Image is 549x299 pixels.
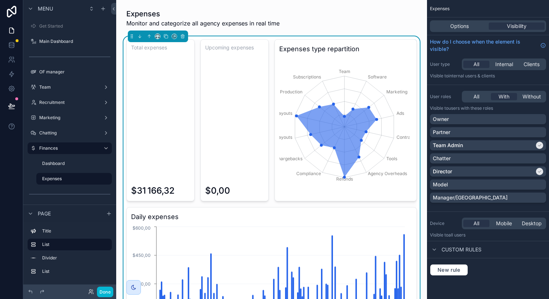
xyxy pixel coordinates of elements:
tspan: Model Payouts [262,134,292,140]
span: Without [522,93,541,100]
p: Director [433,168,452,175]
label: Main Dashboard [39,39,110,44]
span: All [473,220,479,227]
p: Visible to [430,73,546,79]
p: Model [433,181,448,188]
tspan: Marketing [386,89,407,94]
div: scrollable content [23,222,116,284]
tspan: Chargebacks [275,156,302,161]
tspan: Tools [386,156,397,161]
a: How do I choose when the element is visible? [430,38,546,53]
label: Finances [39,145,97,151]
a: Finances [28,142,112,154]
label: Title [42,228,109,234]
span: New rule [435,267,463,273]
span: Internal users & clients [448,73,495,78]
a: Dashboard [36,158,112,169]
label: Get Started [39,23,110,29]
label: List [42,268,109,274]
h3: Daily expenses [131,212,412,222]
h3: Total expenses [131,44,190,51]
tspan: Ads [396,110,404,116]
a: Expenses [36,173,112,185]
span: Custom rules [442,246,481,253]
label: Divider [42,255,109,261]
tspan: Content Production [263,89,302,94]
tspan: Agency Overheads [368,171,407,176]
label: Dashboard [42,161,110,166]
p: Owner [433,116,449,123]
p: Visible to [430,232,546,238]
label: List [42,242,106,247]
label: Expenses [42,176,107,182]
span: Internal [495,61,513,68]
tspan: Team [339,69,350,74]
tspan: $450,00 [133,252,151,258]
span: Visibility [507,23,526,30]
span: Expenses [430,6,450,12]
tspan: Contractors [396,134,421,140]
h3: Upcoming expenses [205,44,264,51]
span: Menu [38,5,53,12]
label: User roles [430,94,459,100]
label: Marketing [39,115,100,121]
label: Chatting [39,130,100,136]
span: Users with these roles [448,105,493,111]
label: Device [430,221,459,226]
tspan: Chatter Payouts [259,110,292,116]
tspan: Software [368,74,387,80]
label: OF manager [39,69,110,75]
span: Options [450,23,469,30]
a: Chatting [28,127,112,139]
p: Visible to [430,105,546,111]
span: Page [38,210,51,217]
button: Done [97,287,113,297]
p: Partner [433,129,450,136]
p: Manager/[GEOGRAPHIC_DATA] [433,194,508,201]
label: Team [39,84,100,90]
label: Recruitment [39,100,100,105]
a: Team [28,81,112,93]
h3: Expenses type repartition [279,44,412,54]
a: Get Started [28,20,112,32]
tspan: Subscriptions [293,74,321,80]
span: Desktop [522,220,542,227]
span: All [473,93,479,100]
tspan: $300,00 [133,281,151,287]
div: $0,00 [205,185,230,197]
span: With [499,93,509,100]
div: $31 166,32 [131,185,175,197]
p: Chatter [433,155,451,162]
button: New rule [430,264,468,276]
p: Team Admin [433,142,463,149]
a: Marketing [28,112,112,124]
a: OF manager [28,66,112,78]
a: Recruitment [28,97,112,108]
tspan: Compliance [296,171,321,176]
span: Mobile [496,220,512,227]
span: How do I choose when the element is visible? [430,38,537,53]
tspan: $600,00 [133,225,151,231]
span: Clients [524,61,540,68]
a: Assistance [28,203,112,215]
a: Main Dashboard [28,36,112,47]
tspan: Refunds [336,176,353,182]
span: all users [448,232,465,238]
label: User type [430,61,459,67]
div: chart [279,57,412,197]
span: All [473,61,479,68]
